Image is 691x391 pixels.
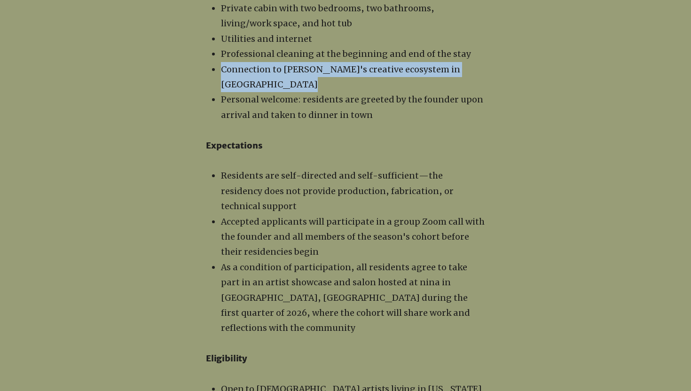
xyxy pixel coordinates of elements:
[221,170,454,211] span: Residents are self-directed and self-sufficient—the residency does not provide production, fabric...
[206,353,247,364] span: Eligibility
[221,64,460,90] span: Connection to [PERSON_NAME]'s creative ecosystem in [GEOGRAPHIC_DATA]
[221,33,312,44] span: ​Utilities and internet
[206,140,263,151] span: Expectations
[221,94,483,120] span: Personal welcome: residents are greeted by the founder upon arrival and taken to dinner in town
[221,216,485,258] span: Accepted applicants will participate in a group Zoom call with the founder and all members of the...
[221,262,470,334] span: As a condition of participation, all residents agree to take part in an artist showcase and salon...
[221,48,471,59] span: Professional cleaning at the beginning and end of the stay
[221,3,434,29] span: Private cabin with two bedrooms, two bathrooms, living/work space, and hot tub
